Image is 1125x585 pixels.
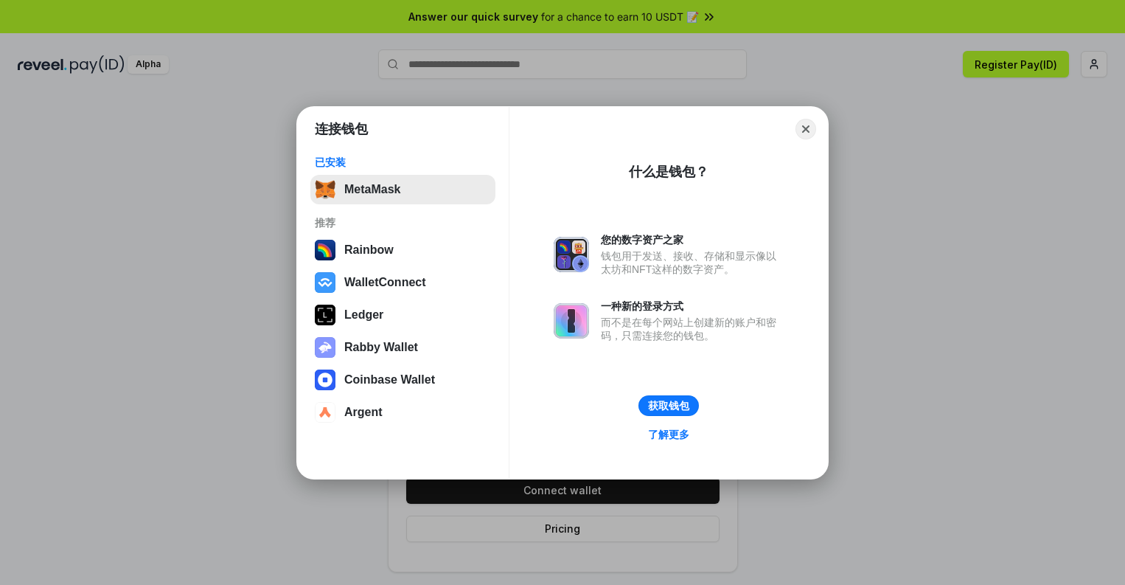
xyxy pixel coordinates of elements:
div: Argent [344,406,383,419]
button: WalletConnect [310,268,495,297]
div: 了解更多 [648,428,689,441]
div: Ledger [344,308,383,322]
div: 一种新的登录方式 [601,300,784,313]
button: Ledger [310,300,495,330]
img: svg+xml,%3Csvg%20xmlns%3D%22http%3A%2F%2Fwww.w3.org%2F2000%2Fsvg%22%20fill%3D%22none%22%20viewBox... [554,237,589,272]
div: 什么是钱包？ [629,163,708,181]
img: svg+xml,%3Csvg%20width%3D%2228%22%20height%3D%2228%22%20viewBox%3D%220%200%2028%2028%22%20fill%3D... [315,402,335,423]
button: Argent [310,398,495,427]
button: MetaMask [310,175,495,204]
button: Coinbase Wallet [310,365,495,395]
button: Rabby Wallet [310,333,495,362]
div: 钱包用于发送、接收、存储和显示像以太坊和NFT这样的数字资产。 [601,249,784,276]
a: 了解更多 [639,425,698,444]
div: 您的数字资产之家 [601,233,784,246]
img: svg+xml,%3Csvg%20xmlns%3D%22http%3A%2F%2Fwww.w3.org%2F2000%2Fsvg%22%20width%3D%2228%22%20height%3... [315,305,335,325]
h1: 连接钱包 [315,120,368,138]
img: svg+xml,%3Csvg%20xmlns%3D%22http%3A%2F%2Fwww.w3.org%2F2000%2Fsvg%22%20fill%3D%22none%22%20viewBox... [315,337,335,358]
div: 获取钱包 [648,399,689,412]
img: svg+xml,%3Csvg%20fill%3D%22none%22%20height%3D%2233%22%20viewBox%3D%220%200%2035%2033%22%20width%... [315,179,335,200]
button: Close [795,119,816,139]
div: Coinbase Wallet [344,373,435,387]
img: svg+xml,%3Csvg%20xmlns%3D%22http%3A%2F%2Fwww.w3.org%2F2000%2Fsvg%22%20fill%3D%22none%22%20viewBox... [554,303,589,339]
button: Rainbow [310,235,495,265]
div: Rainbow [344,243,394,257]
div: 而不是在每个网站上创建新的账户和密码，只需连接您的钱包。 [601,316,784,342]
div: Rabby Wallet [344,341,418,354]
button: 获取钱包 [638,395,699,416]
img: svg+xml,%3Csvg%20width%3D%22120%22%20height%3D%22120%22%20viewBox%3D%220%200%20120%20120%22%20fil... [315,240,335,260]
img: svg+xml,%3Csvg%20width%3D%2228%22%20height%3D%2228%22%20viewBox%3D%220%200%2028%2028%22%20fill%3D... [315,370,335,390]
div: WalletConnect [344,276,426,289]
div: 推荐 [315,216,491,229]
img: svg+xml,%3Csvg%20width%3D%2228%22%20height%3D%2228%22%20viewBox%3D%220%200%2028%2028%22%20fill%3D... [315,272,335,293]
div: MetaMask [344,183,400,196]
div: 已安装 [315,156,491,169]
